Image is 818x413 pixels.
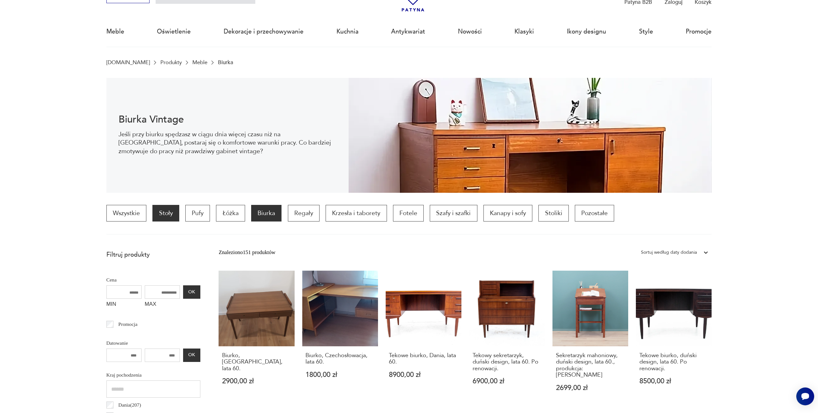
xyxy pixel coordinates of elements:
iframe: Smartsupp widget button [796,387,814,405]
p: 2699,00 zł [556,385,625,391]
p: Dania ( 207 ) [118,401,141,409]
h3: Tekowe biurko, Dania, lata 60. [389,352,458,365]
a: Kuchnia [336,17,359,46]
a: Ikony designu [567,17,606,46]
a: Oświetlenie [157,17,191,46]
a: Promocje [686,17,712,46]
p: 6900,00 zł [473,378,542,385]
img: 217794b411677fc89fd9d93ef6550404.webp [349,78,712,193]
h3: Biurko, [GEOGRAPHIC_DATA], lata 60. [222,352,291,372]
a: Antykwariat [391,17,425,46]
a: Kanapy i sofy [483,205,532,222]
a: Dekoracje i przechowywanie [224,17,304,46]
a: Meble [192,59,207,65]
p: Kraj pochodzenia [106,371,200,379]
a: Wszystkie [106,205,146,222]
a: Fotele [393,205,424,222]
label: MIN [106,299,142,311]
h1: Biurka Vintage [119,115,336,124]
a: Stoły [152,205,179,222]
div: Sortuj według daty dodania [641,248,697,257]
a: Krzesła i taborety [326,205,387,222]
a: Szafy i szafki [430,205,477,222]
a: Tekowy sekretarzyk, duński design, lata 60. Po renowacji.Tekowy sekretarzyk, duński design, lata ... [469,271,545,406]
p: Cena [106,276,200,284]
p: 2900,00 zł [222,378,291,385]
h3: Biurko, Czechosłowacja, lata 60. [305,352,374,365]
p: Biurka [218,59,233,65]
h3: Sekretarzyk mahoniowy, duński design, lata 60., produkcja: [PERSON_NAME] [556,352,625,379]
a: Style [639,17,653,46]
p: Datowanie [106,339,200,347]
a: Stoliki [538,205,568,222]
a: Biurko, Włochy, lata 60.Biurko, [GEOGRAPHIC_DATA], lata 60.2900,00 zł [219,271,294,406]
a: Biurko, Czechosłowacja, lata 60.Biurko, Czechosłowacja, lata 60.1800,00 zł [302,271,378,406]
p: Jeśli przy biurku spędzasz w ciągu dnia więcej czasu niż na [GEOGRAPHIC_DATA], postaraj się o kom... [119,130,336,155]
h3: Tekowe biurko, duński design, lata 60. Po renowacji. [639,352,708,372]
a: Produkty [160,59,182,65]
p: 1800,00 zł [305,372,374,378]
p: Promocja [118,320,137,328]
a: Meble [106,17,124,46]
a: Pufy [185,205,210,222]
p: 8900,00 zł [389,372,458,378]
p: Filtruj produkty [106,251,200,259]
p: 8500,00 zł [639,378,708,385]
h3: Tekowy sekretarzyk, duński design, lata 60. Po renowacji. [473,352,542,372]
button: OK [183,285,200,299]
a: Tekowe biurko, duński design, lata 60. Po renowacji.Tekowe biurko, duński design, lata 60. Po ren... [636,271,712,406]
a: Tekowe biurko, Dania, lata 60.Tekowe biurko, Dania, lata 60.8900,00 zł [386,271,461,406]
label: MAX [145,299,180,311]
a: Biurka [251,205,282,222]
a: Pozostałe [575,205,614,222]
a: Klasyki [514,17,534,46]
button: OK [183,349,200,362]
a: [DOMAIN_NAME] [106,59,150,65]
a: Regały [288,205,320,222]
a: Nowości [458,17,482,46]
div: Znaleziono 151 produktów [219,248,275,257]
a: Sekretarzyk mahoniowy, duński design, lata 60., produkcja: DaniaSekretarzyk mahoniowy, duński des... [552,271,628,406]
a: Łóżka [216,205,245,222]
